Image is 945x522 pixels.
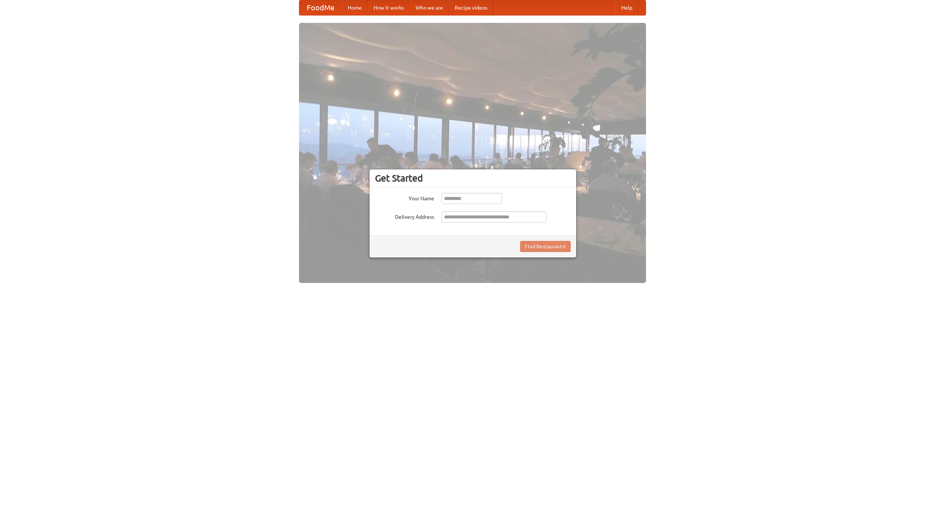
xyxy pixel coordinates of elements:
a: Help [615,0,638,15]
label: Your Name [375,193,434,202]
a: Home [342,0,368,15]
a: How it works [368,0,410,15]
a: Recipe videos [449,0,493,15]
h3: Get Started [375,173,571,184]
button: Find Restaurants! [520,241,571,252]
a: FoodMe [299,0,342,15]
label: Delivery Address [375,211,434,221]
a: Who we are [410,0,449,15]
